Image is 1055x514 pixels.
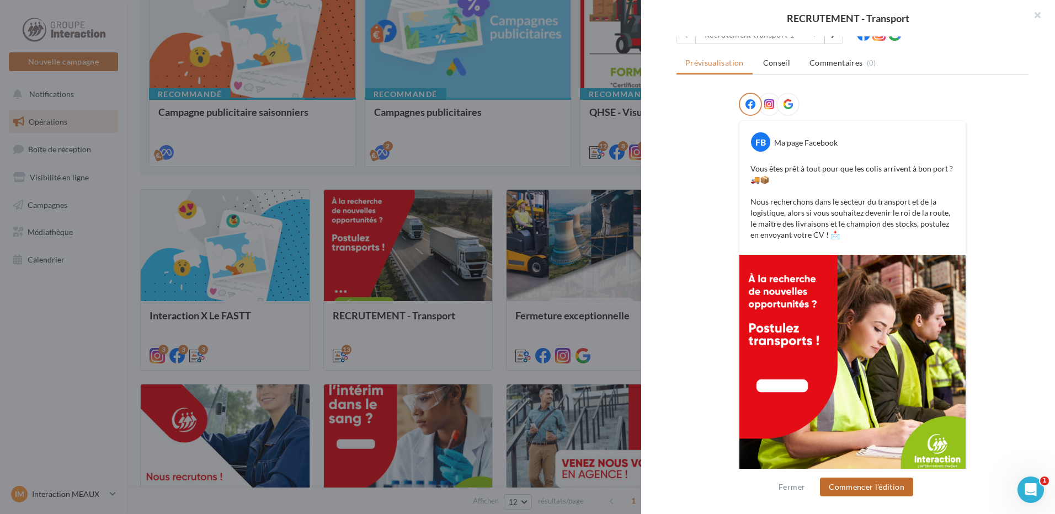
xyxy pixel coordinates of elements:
button: Fermer [774,480,809,494]
button: Commencer l'édition [820,478,913,496]
div: Ma page Facebook [774,137,838,148]
span: Conseil [763,58,790,67]
div: FB [751,132,770,152]
iframe: Intercom live chat [1017,476,1044,503]
p: Vous êtes prêt à tout pour que les colis arrivent à bon port ? 🚚📦 Nous recherchons dans le secteu... [750,163,955,240]
div: RECRUTEMENT - Transport [659,13,1037,23]
span: 1 [1040,476,1049,485]
span: Commentaires [809,57,862,68]
span: (0) [867,58,876,67]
